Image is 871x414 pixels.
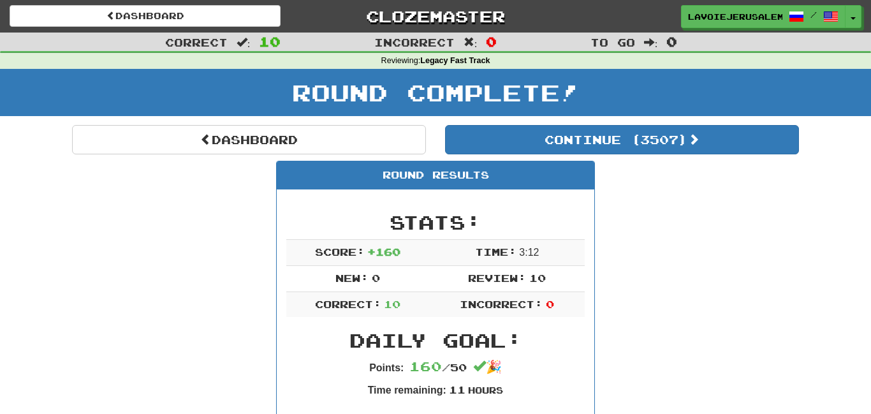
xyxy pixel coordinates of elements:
[666,34,677,49] span: 0
[300,5,571,27] a: Clozemaster
[681,5,845,28] a: lavoiejerusalem /
[4,80,867,105] h1: Round Complete!
[72,125,426,154] a: Dashboard
[473,360,502,374] span: 🎉
[367,246,400,258] span: + 160
[384,298,400,310] span: 10
[368,385,446,396] strong: Time remaining:
[372,272,380,284] span: 0
[449,383,465,396] span: 11
[475,246,516,258] span: Time:
[810,10,817,19] span: /
[369,362,404,373] strong: Points:
[688,11,782,22] span: lavoiejerusalem
[315,298,381,310] span: Correct:
[464,37,478,48] span: :
[286,212,585,233] h2: Stats:
[519,247,539,258] span: 3 : 12
[468,272,526,284] span: Review:
[409,359,442,374] span: 160
[335,272,369,284] span: New:
[409,361,467,373] span: / 50
[237,37,251,48] span: :
[286,330,585,351] h2: Daily Goal:
[315,246,365,258] span: Score:
[590,36,635,48] span: To go
[277,161,594,189] div: Round Results
[165,36,228,48] span: Correct
[644,37,658,48] span: :
[10,5,281,27] a: Dashboard
[546,298,554,310] span: 0
[445,125,799,154] button: Continue (3507)
[374,36,455,48] span: Incorrect
[259,34,281,49] span: 10
[486,34,497,49] span: 0
[420,56,490,65] strong: Legacy Fast Track
[529,272,546,284] span: 10
[468,385,503,396] small: Hours
[460,298,543,310] span: Incorrect:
